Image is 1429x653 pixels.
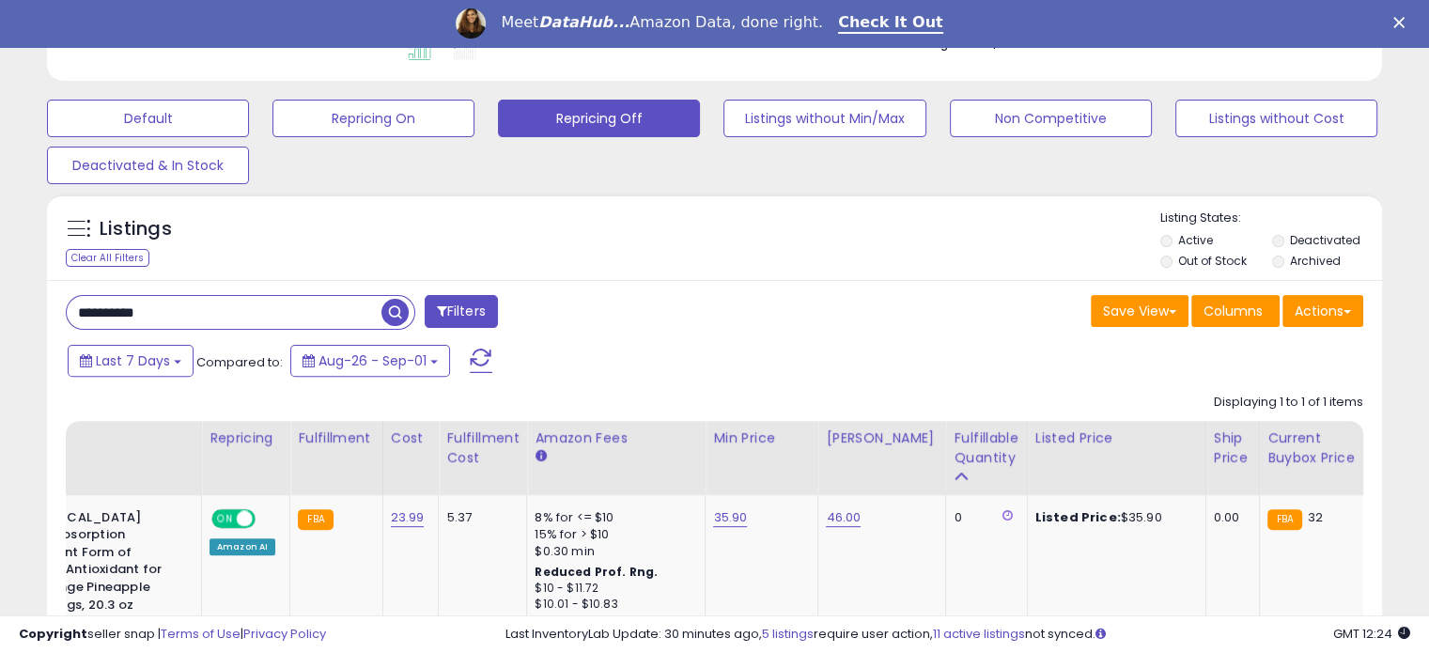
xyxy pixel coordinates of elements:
[19,625,87,643] strong: Copyright
[1214,394,1363,412] div: Displaying 1 to 1 of 1 items
[456,8,486,39] img: Profile image for Georgie
[498,100,700,137] button: Repricing Off
[210,538,275,555] div: Amazon AI
[47,100,249,137] button: Default
[298,428,374,448] div: Fulfillment
[161,625,241,643] a: Terms of Use
[713,428,810,448] div: Min Price
[1035,509,1191,526] div: $35.90
[1393,17,1412,28] div: Close
[1267,428,1364,468] div: Current Buybox Price
[826,428,938,448] div: [PERSON_NAME]
[538,13,629,31] i: DataHub...
[1333,625,1410,643] span: 2025-09-10 12:24 GMT
[1289,253,1340,269] label: Archived
[1214,428,1251,468] div: Ship Price
[1307,508,1322,526] span: 32
[838,13,943,34] a: Check It Out
[1289,232,1359,248] label: Deactivated
[842,36,988,52] b: Short Term Storage Fees:
[253,510,283,526] span: OFF
[19,626,326,644] div: seller snap | |
[210,428,282,448] div: Repricing
[391,428,431,448] div: Cost
[96,351,170,370] span: Last 7 Days
[535,428,697,448] div: Amazon Fees
[47,147,249,184] button: Deactivated & In Stock
[505,626,1410,644] div: Last InventoryLab Update: 30 minutes ago, require user action, not synced.
[1282,295,1363,327] button: Actions
[762,625,814,643] a: 5 listings
[391,508,425,527] a: 23.99
[535,564,658,580] b: Reduced Prof. Rng.
[535,581,691,597] div: $10 - $11.72
[243,625,326,643] a: Privacy Policy
[501,13,823,32] div: Meet Amazon Data, done right.
[535,526,691,543] div: 15% for > $10
[1035,428,1198,448] div: Listed Price
[1178,232,1213,248] label: Active
[1204,302,1263,320] span: Columns
[933,625,1025,643] a: 11 active listings
[723,100,925,137] button: Listings without Min/Max
[318,351,427,370] span: Aug-26 - Sep-01
[950,100,1152,137] button: Non Competitive
[425,295,498,328] button: Filters
[213,510,237,526] span: ON
[66,249,149,267] div: Clear All Filters
[298,509,333,530] small: FBA
[1160,210,1382,227] p: Listing States:
[954,509,1012,526] div: 0
[535,448,546,465] small: Amazon Fees.
[954,428,1018,468] div: Fulfillable Quantity
[535,543,691,560] div: $0.30 min
[1091,295,1188,327] button: Save View
[1175,100,1377,137] button: Listings without Cost
[1267,509,1302,530] small: FBA
[272,100,474,137] button: Repricing On
[826,508,861,527] a: 46.00
[1191,295,1280,327] button: Columns
[1178,253,1247,269] label: Out of Stock
[991,35,1025,53] span: $0.04
[446,428,519,468] div: Fulfillment Cost
[290,345,450,377] button: Aug-26 - Sep-01
[196,353,283,371] span: Compared to:
[446,509,512,526] div: 5.37
[535,597,691,613] div: $10.01 - $10.83
[713,508,747,527] a: 35.90
[1035,508,1121,526] b: Listed Price:
[100,216,172,242] h5: Listings
[535,509,691,526] div: 8% for <= $10
[1214,509,1245,526] div: 0.00
[68,345,194,377] button: Last 7 Days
